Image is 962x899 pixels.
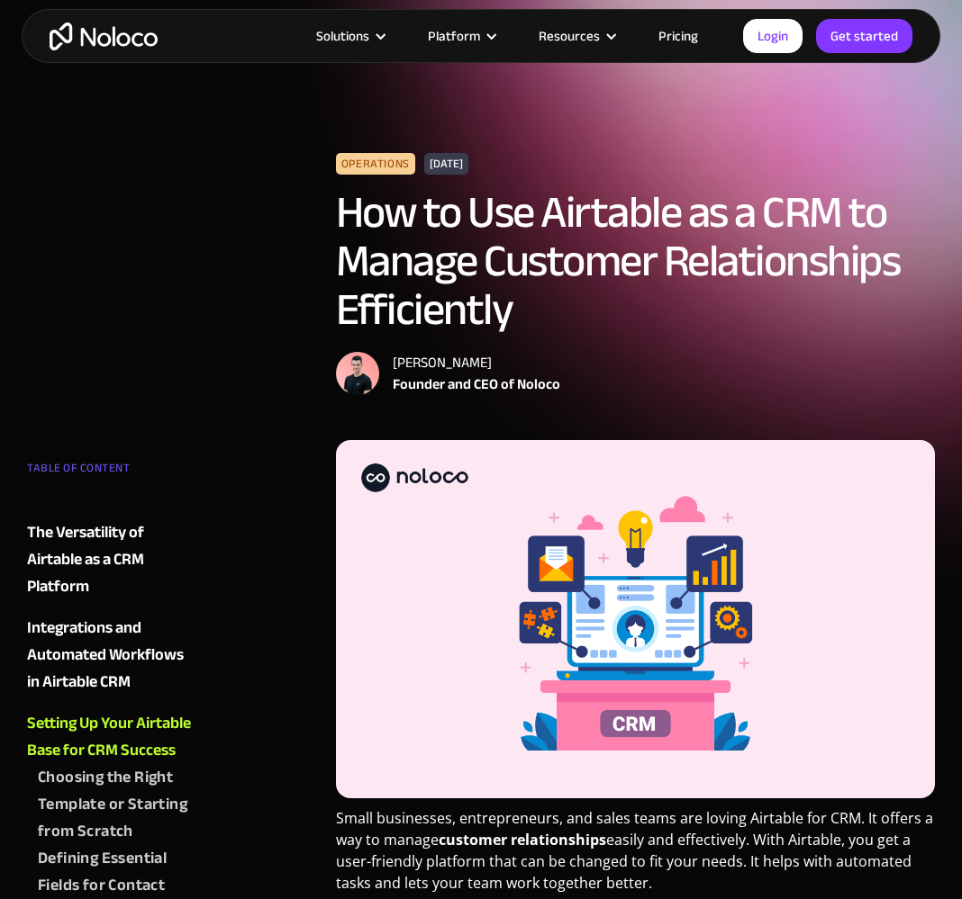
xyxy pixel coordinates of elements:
div: Resources [516,24,636,48]
a: Login [743,19,803,53]
a: Get started [816,19,912,53]
div: [PERSON_NAME] [393,352,560,373]
div: Resources [539,24,600,48]
div: Solutions [294,24,405,48]
strong: customer relationships [439,830,606,850]
a: Pricing [636,24,721,48]
a: Integrations and Automated Workflows in Airtable CRM [27,615,197,696]
div: Solutions [316,24,369,48]
div: Platform [405,24,516,48]
a: The Versatility of Airtable as a CRM Platform [27,519,197,600]
h1: How to Use Airtable as a CRM to Manage Customer Relationships Efficiently [336,188,935,334]
div: Operations [336,153,415,175]
a: Choosing the Right Template or Starting from Scratch [38,764,197,845]
div: Founder and CEO of Noloco [393,373,560,395]
a: home [50,22,158,50]
div: Platform [428,24,480,48]
div: [DATE] [424,153,468,175]
div: TABLE OF CONTENT [27,454,197,490]
a: Setting Up Your Airtable Base for CRM Success [27,710,197,764]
